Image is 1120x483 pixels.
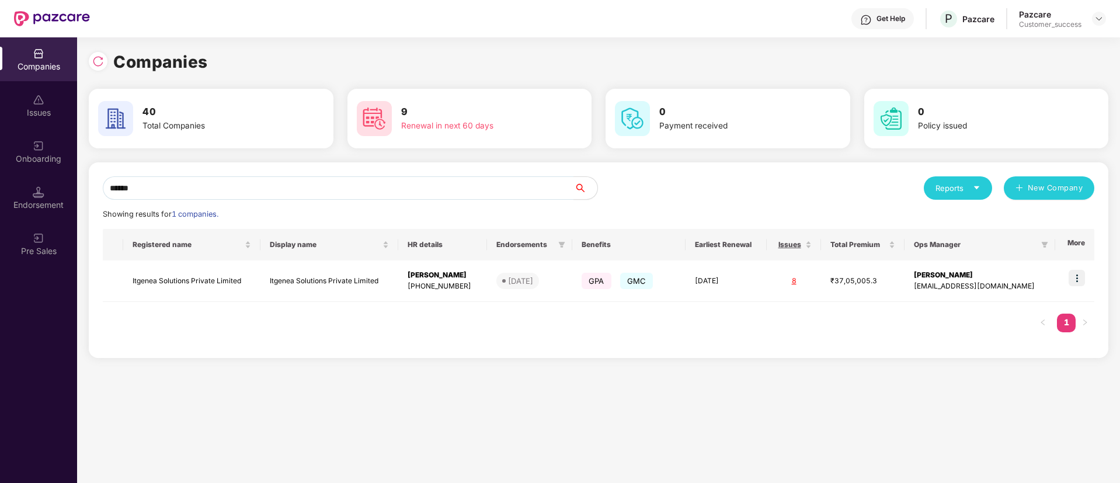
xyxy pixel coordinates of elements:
span: filter [1041,241,1048,248]
div: [PHONE_NUMBER] [408,281,478,292]
th: Earliest Renewal [686,229,767,260]
span: Display name [270,240,380,249]
img: svg+xml;base64,PHN2ZyB3aWR0aD0iMjAiIGhlaWdodD0iMjAiIHZpZXdCb3g9IjAgMCAyMCAyMCIgZmlsbD0ibm9uZSIgeG... [33,140,44,152]
li: Previous Page [1034,314,1052,332]
span: Endorsements [496,240,554,249]
div: Policy issued [918,120,1065,133]
img: New Pazcare Logo [14,11,90,26]
img: svg+xml;base64,PHN2ZyBpZD0iSGVscC0zMngzMiIgeG1sbnM9Imh0dHA6Ly93d3cudzMub3JnLzIwMDAvc3ZnIiB3aWR0aD... [860,14,872,26]
td: Itgenea Solutions Private Limited [123,260,261,302]
h1: Companies [113,49,208,75]
span: Registered name [133,240,243,249]
img: svg+xml;base64,PHN2ZyBpZD0iSXNzdWVzX2Rpc2FibGVkIiB4bWxucz0iaHR0cDovL3d3dy53My5vcmcvMjAwMC9zdmciIH... [33,94,44,106]
span: 1 companies. [172,210,218,218]
img: svg+xml;base64,PHN2ZyB3aWR0aD0iMjAiIGhlaWdodD0iMjAiIHZpZXdCb3g9IjAgMCAyMCAyMCIgZmlsbD0ibm9uZSIgeG... [33,232,44,244]
div: [PERSON_NAME] [408,270,478,281]
span: New Company [1028,182,1083,194]
div: Customer_success [1019,20,1081,29]
h3: 0 [918,105,1065,120]
button: plusNew Company [1004,176,1094,200]
span: Issues [776,240,803,249]
div: Payment received [659,120,806,133]
img: svg+xml;base64,PHN2ZyB4bWxucz0iaHR0cDovL3d3dy53My5vcmcvMjAwMC9zdmciIHdpZHRoPSI2MCIgaGVpZ2h0PSI2MC... [615,101,650,136]
th: Issues [767,229,821,260]
div: 8 [776,276,812,287]
a: 1 [1057,314,1076,331]
th: More [1055,229,1094,260]
div: Reports [935,182,980,194]
span: filter [1039,238,1051,252]
img: svg+xml;base64,PHN2ZyB4bWxucz0iaHR0cDovL3d3dy53My5vcmcvMjAwMC9zdmciIHdpZHRoPSI2MCIgaGVpZ2h0PSI2MC... [98,101,133,136]
button: left [1034,314,1052,332]
span: Total Premium [830,240,886,249]
div: Get Help [876,14,905,23]
div: Total Companies [142,120,290,133]
td: Itgenea Solutions Private Limited [260,260,398,302]
img: svg+xml;base64,PHN2ZyBpZD0iQ29tcGFuaWVzIiB4bWxucz0iaHR0cDovL3d3dy53My5vcmcvMjAwMC9zdmciIHdpZHRoPS... [33,48,44,60]
span: GPA [582,273,611,289]
span: filter [556,238,568,252]
div: Renewal in next 60 days [401,120,548,133]
td: [DATE] [686,260,767,302]
span: P [945,12,952,26]
div: [EMAIL_ADDRESS][DOMAIN_NAME] [914,281,1046,292]
span: plus [1015,184,1023,193]
img: icon [1069,270,1085,286]
span: right [1081,319,1088,326]
h3: 0 [659,105,806,120]
button: search [573,176,598,200]
button: right [1076,314,1094,332]
img: svg+xml;base64,PHN2ZyBpZD0iRHJvcGRvd24tMzJ4MzIiIHhtbG5zPSJodHRwOi8vd3d3LnczLm9yZy8yMDAwL3N2ZyIgd2... [1094,14,1104,23]
div: Pazcare [1019,9,1081,20]
h3: 9 [401,105,548,120]
th: Total Premium [821,229,905,260]
div: ₹37,05,005.3 [830,276,895,287]
th: Display name [260,229,398,260]
div: [DATE] [508,275,533,287]
li: Next Page [1076,314,1094,332]
div: [PERSON_NAME] [914,270,1046,281]
span: left [1039,319,1046,326]
span: Ops Manager [914,240,1036,249]
span: search [573,183,597,193]
img: svg+xml;base64,PHN2ZyB4bWxucz0iaHR0cDovL3d3dy53My5vcmcvMjAwMC9zdmciIHdpZHRoPSI2MCIgaGVpZ2h0PSI2MC... [874,101,909,136]
span: caret-down [973,184,980,192]
h3: 40 [142,105,290,120]
span: Showing results for [103,210,218,218]
span: GMC [620,273,653,289]
th: HR details [398,229,487,260]
div: Pazcare [962,13,994,25]
img: svg+xml;base64,PHN2ZyB3aWR0aD0iMTQuNSIgaGVpZ2h0PSIxNC41IiB2aWV3Qm94PSIwIDAgMTYgMTYiIGZpbGw9Im5vbm... [33,186,44,198]
img: svg+xml;base64,PHN2ZyB4bWxucz0iaHR0cDovL3d3dy53My5vcmcvMjAwMC9zdmciIHdpZHRoPSI2MCIgaGVpZ2h0PSI2MC... [357,101,392,136]
span: filter [558,241,565,248]
th: Benefits [572,229,686,260]
li: 1 [1057,314,1076,332]
th: Registered name [123,229,261,260]
img: svg+xml;base64,PHN2ZyBpZD0iUmVsb2FkLTMyeDMyIiB4bWxucz0iaHR0cDovL3d3dy53My5vcmcvMjAwMC9zdmciIHdpZH... [92,55,104,67]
